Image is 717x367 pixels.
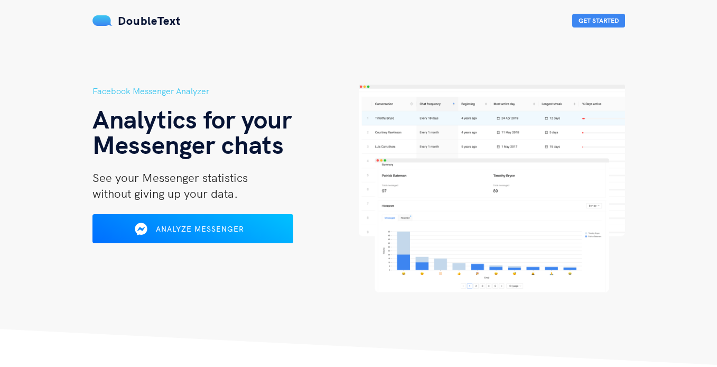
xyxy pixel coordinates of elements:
span: Messenger chats [92,129,284,160]
span: without giving up your data. [92,186,238,201]
button: Get Started [572,14,625,27]
button: Analyze Messenger [92,214,293,243]
span: See your Messenger statistics [92,170,248,185]
span: Analyze Messenger [156,224,244,234]
a: Analyze Messenger [92,228,293,237]
span: DoubleText [118,13,181,28]
a: DoubleText [92,13,181,28]
img: mS3x8y1f88AAAAABJRU5ErkJggg== [92,15,113,26]
img: hero [359,85,625,292]
h5: Facebook Messenger Analyzer [92,85,359,98]
span: Analytics for your [92,103,292,135]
